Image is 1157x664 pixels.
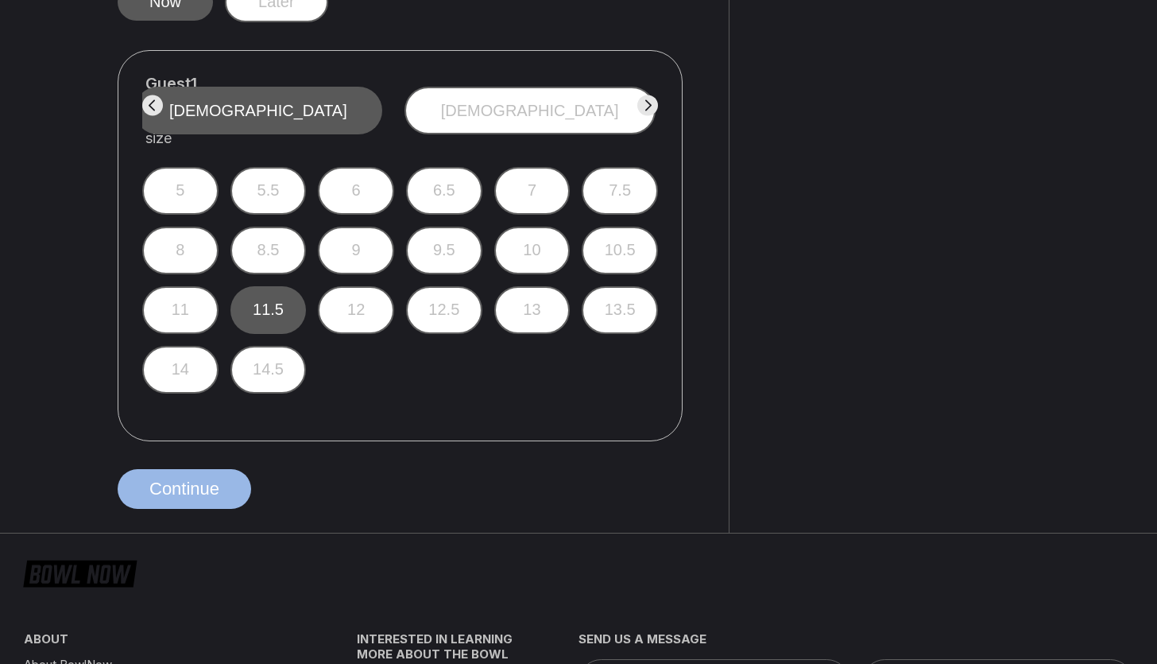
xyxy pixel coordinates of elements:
[404,87,656,134] button: [DEMOGRAPHIC_DATA]
[142,346,219,394] button: 14
[230,346,307,394] button: 14.5
[318,286,394,334] button: 12
[142,286,219,334] button: 11
[230,227,307,274] button: 8.5
[406,227,482,274] button: 9.5
[582,227,658,274] button: 10.5
[24,631,301,654] div: about
[118,469,251,509] button: Continue
[494,227,571,274] button: 10
[318,167,394,215] button: 6
[406,167,482,215] button: 6.5
[142,227,219,274] button: 8
[582,167,658,215] button: 7.5
[406,286,482,334] button: 12.5
[318,227,394,274] button: 9
[134,87,382,134] button: [DEMOGRAPHIC_DATA]
[578,631,1133,659] div: send us a message
[142,167,219,215] button: 5
[582,286,658,334] button: 13.5
[230,167,307,215] button: 5.5
[145,75,197,92] label: Guest 1
[230,286,307,334] button: 11.5
[494,286,571,334] button: 13
[494,167,571,215] button: 7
